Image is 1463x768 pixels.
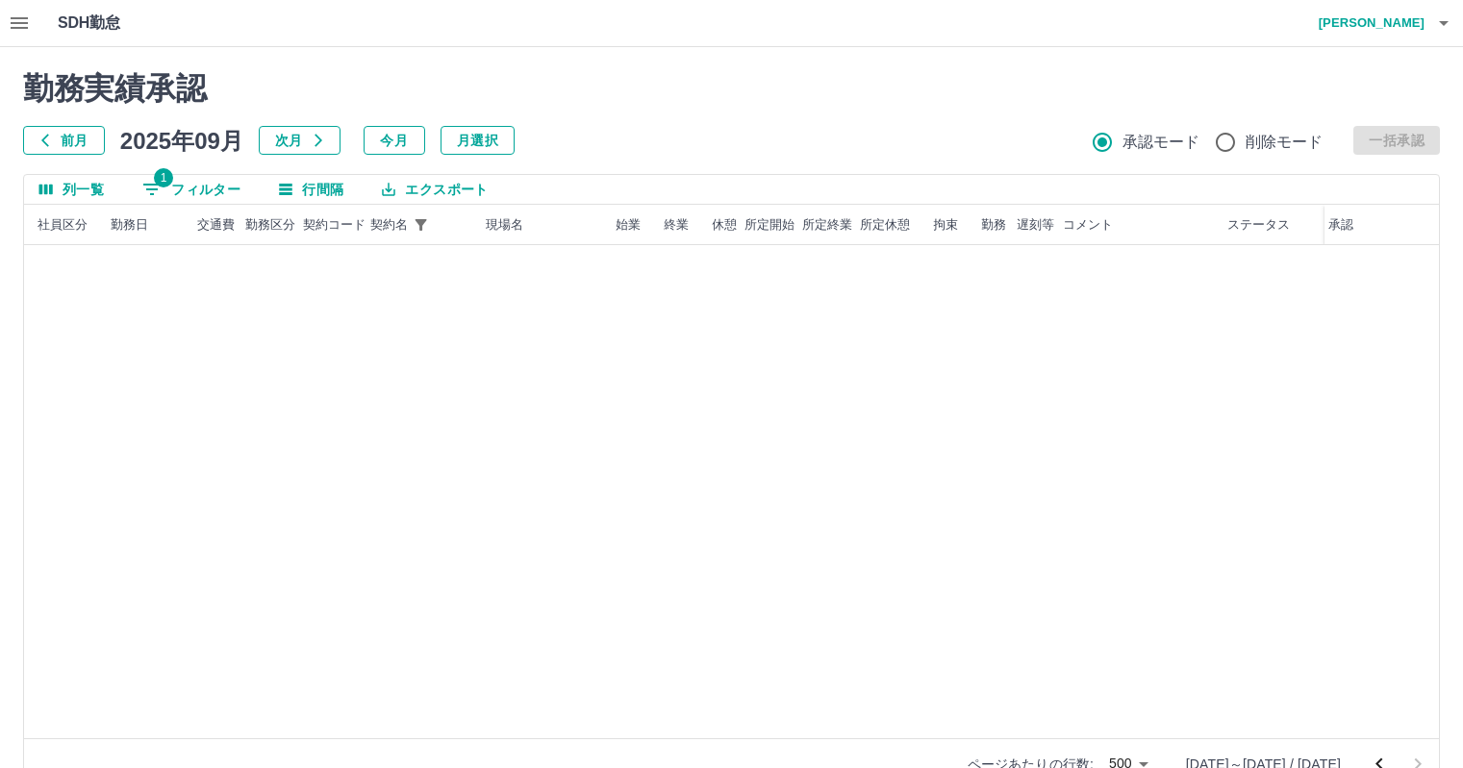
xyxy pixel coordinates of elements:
[645,205,694,245] div: 終業
[370,205,408,245] div: 契約名
[1063,205,1114,245] div: コメント
[597,205,645,245] div: 始業
[23,70,1440,107] h2: 勤務実績承認
[1017,205,1054,245] div: 遅刻等
[364,126,425,155] button: 今月
[299,205,366,245] div: 契約コード
[1122,131,1200,154] span: 承認モード
[1223,205,1339,245] div: ステータス
[107,205,193,245] div: 勤務日
[408,211,435,238] button: フィルター表示
[1324,205,1425,245] div: 承認
[441,126,515,155] button: 月選択
[616,205,641,245] div: 始業
[111,205,148,245] div: 勤務日
[259,126,341,155] button: 次月
[915,205,963,245] div: 拘束
[694,205,742,245] div: 休憩
[1246,131,1324,154] span: 削除モード
[981,205,1006,245] div: 勤務
[366,205,482,245] div: 契約名
[127,175,256,204] button: フィルター表示
[303,205,366,245] div: 契約コード
[486,205,523,245] div: 現場名
[1227,205,1291,245] div: ステータス
[742,205,799,245] div: 所定開始
[120,126,243,155] h5: 2025年09月
[38,205,88,245] div: 社員区分
[963,205,1011,245] div: 勤務
[34,205,107,245] div: 社員区分
[933,205,958,245] div: 拘束
[23,126,105,155] button: 前月
[712,205,737,245] div: 休憩
[799,205,857,245] div: 所定終業
[241,205,299,245] div: 勤務区分
[366,175,503,204] button: エクスポート
[482,205,597,245] div: 現場名
[744,205,795,245] div: 所定開始
[245,205,296,245] div: 勤務区分
[154,168,173,187] span: 1
[197,205,235,245] div: 交通費
[1059,205,1223,245] div: コメント
[1011,205,1059,245] div: 遅刻等
[24,175,119,204] button: 列選択
[264,175,359,204] button: 行間隔
[860,205,911,245] div: 所定休憩
[408,211,435,238] div: 1件のフィルターを適用中
[802,205,853,245] div: 所定終業
[664,205,689,245] div: 終業
[1328,205,1353,245] div: 承認
[193,205,241,245] div: 交通費
[857,205,915,245] div: 所定休憩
